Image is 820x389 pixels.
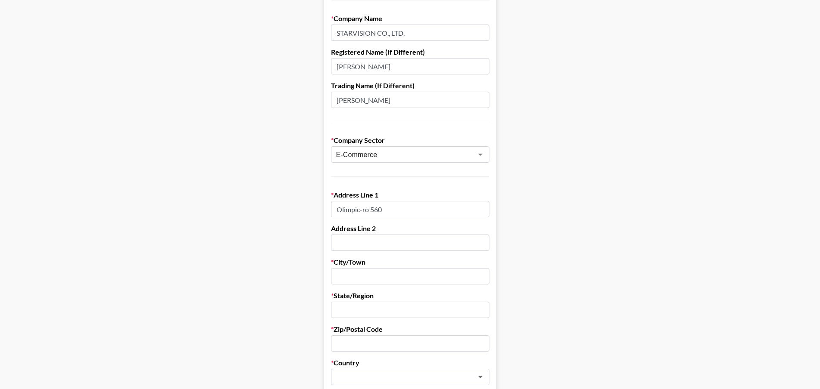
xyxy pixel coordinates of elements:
label: City/Town [331,258,489,266]
label: Company Name [331,14,489,23]
label: Zip/Postal Code [331,325,489,333]
label: Trading Name (If Different) [331,81,489,90]
label: Registered Name (If Different) [331,48,489,56]
label: State/Region [331,291,489,300]
label: Address Line 1 [331,191,489,199]
label: Company Sector [331,136,489,145]
button: Open [474,148,486,161]
label: Country [331,358,489,367]
button: Open [474,371,486,383]
label: Address Line 2 [331,224,489,233]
